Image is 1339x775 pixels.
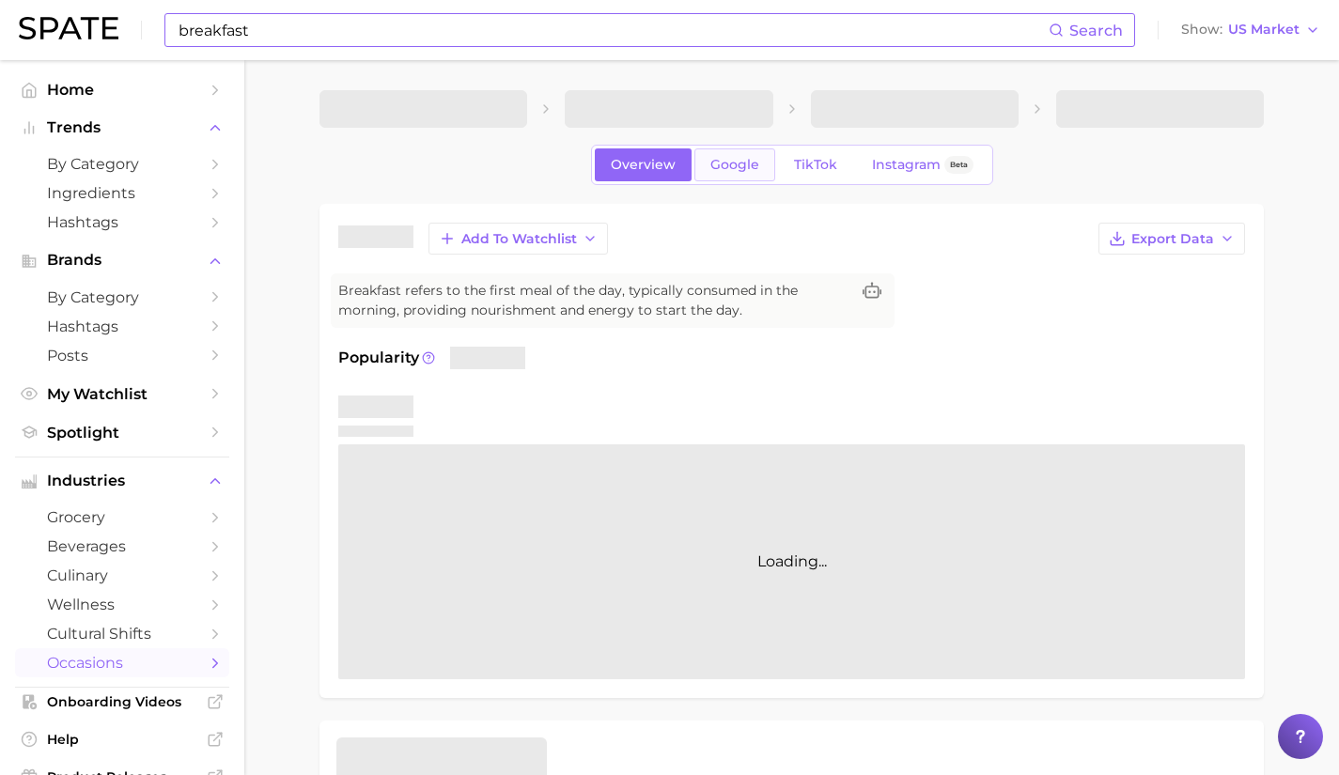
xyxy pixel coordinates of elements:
span: Popularity [338,347,419,369]
span: Industries [47,473,197,489]
a: by Category [15,149,229,178]
a: Home [15,75,229,104]
span: occasions [47,654,197,672]
span: Onboarding Videos [47,693,197,710]
span: Brands [47,252,197,269]
a: TikTok [778,148,853,181]
div: Loading... [338,444,1245,679]
span: Home [47,81,197,99]
span: culinary [47,566,197,584]
span: Hashtags [47,318,197,335]
a: cultural shifts [15,619,229,648]
button: ShowUS Market [1176,18,1325,42]
span: grocery [47,508,197,526]
a: Onboarding Videos [15,688,229,716]
button: Brands [15,246,229,274]
span: cultural shifts [47,625,197,643]
a: Hashtags [15,208,229,237]
span: Breakfast refers to the first meal of the day, typically consumed in the morning, providing nouri... [338,281,849,320]
a: Help [15,725,229,753]
a: InstagramBeta [856,148,989,181]
span: Trends [47,119,197,136]
a: culinary [15,561,229,590]
a: grocery [15,503,229,532]
span: US Market [1228,24,1300,35]
a: My Watchlist [15,380,229,409]
a: Google [694,148,775,181]
span: Help [47,731,197,748]
input: Search here for a brand, industry, or ingredient [177,14,1049,46]
a: occasions [15,648,229,677]
span: Overview [611,157,676,173]
span: Ingredients [47,184,197,202]
span: Posts [47,347,197,364]
span: wellness [47,596,197,613]
span: Spotlight [47,424,197,442]
span: beverages [47,537,197,555]
span: Beta [950,157,968,173]
a: Posts [15,341,229,370]
span: My Watchlist [47,385,197,403]
span: Show [1181,24,1222,35]
a: Overview [595,148,692,181]
img: SPATE [19,17,118,39]
a: Spotlight [15,418,229,447]
button: Trends [15,114,229,142]
a: by Category [15,283,229,312]
a: Hashtags [15,312,229,341]
button: Add to Watchlist [428,223,608,255]
span: TikTok [794,157,837,173]
span: Hashtags [47,213,197,231]
span: by Category [47,155,197,173]
button: Industries [15,467,229,495]
span: Export Data [1131,231,1214,247]
a: beverages [15,532,229,561]
span: Add to Watchlist [461,231,577,247]
span: Instagram [872,157,941,173]
span: by Category [47,288,197,306]
a: Ingredients [15,178,229,208]
a: wellness [15,590,229,619]
span: Google [710,157,759,173]
span: Search [1069,22,1123,39]
button: Export Data [1098,223,1245,255]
